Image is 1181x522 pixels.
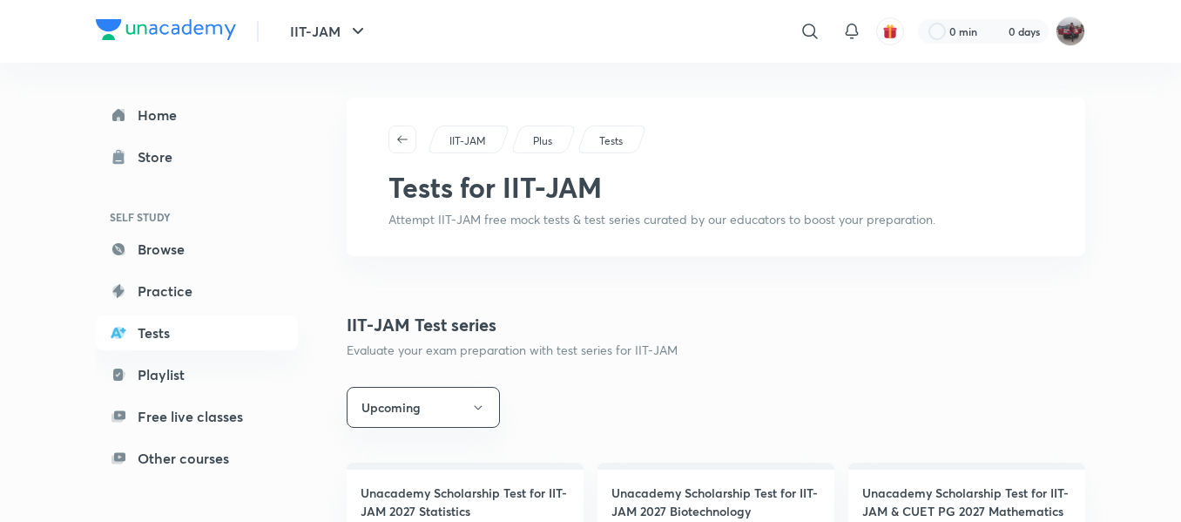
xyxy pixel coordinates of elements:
[447,133,489,149] a: IIT-JAM
[96,357,298,392] a: Playlist
[96,399,298,434] a: Free live classes
[347,387,500,428] button: Upcoming
[347,312,678,338] h4: IIT-JAM Test series
[96,98,298,132] a: Home
[96,274,298,308] a: Practice
[280,14,379,49] button: IIT-JAM
[96,19,236,40] img: Company Logo
[882,24,898,39] img: avatar
[449,133,486,149] p: IIT-JAM
[96,441,298,476] a: Other courses
[388,211,1043,228] p: Attempt IIT-JAM free mock tests & test series curated by our educators to boost your preparation.
[96,139,298,174] a: Store
[862,484,1071,520] h4: Unacademy Scholarship Test for IIT-JAM & CUET PG 2027 Mathematics
[611,484,820,520] h4: Unacademy Scholarship Test for IIT-JAM 2027 Biotechnology
[599,133,623,149] p: Tests
[1056,17,1085,46] img: amirhussain Hussain
[988,23,1005,40] img: streak
[96,315,298,350] a: Tests
[138,146,183,167] div: Store
[361,484,570,520] h4: Unacademy Scholarship Test for IIT-JAM 2027 Statistics
[96,19,236,44] a: Company Logo
[347,342,678,359] p: Evaluate your exam preparation with test series for IIT-JAM
[876,17,904,45] button: avatar
[533,133,552,149] p: Plus
[597,133,626,149] a: Tests
[530,133,556,149] a: Plus
[96,202,298,232] h6: SELF STUDY
[96,232,298,267] a: Browse
[388,171,1043,204] h1: Tests for IIT-JAM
